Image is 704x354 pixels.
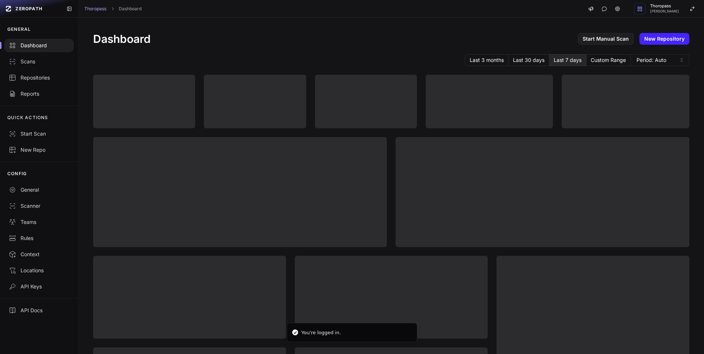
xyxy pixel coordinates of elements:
span: [PERSON_NAME] [650,10,679,13]
div: API Keys [9,283,69,290]
button: Custom Range [586,54,631,66]
div: Reports [9,90,69,97]
a: ZEROPATH [3,3,60,15]
svg: caret sort, [679,57,685,63]
h1: Dashboard [93,32,151,45]
div: Teams [9,218,69,226]
a: New Repository [639,33,689,45]
div: You're logged in. [301,329,341,336]
button: Last 3 months [465,54,509,66]
span: ZEROPATH [15,6,43,12]
div: General [9,186,69,193]
a: Thoropass [84,6,106,12]
div: Repositories [9,74,69,81]
p: GENERAL [7,26,31,32]
div: API Docs [9,307,69,314]
div: Rules [9,235,69,242]
span: Thoropass [650,4,679,8]
div: Scans [9,58,69,65]
div: Dashboard [9,42,69,49]
svg: chevron right, [110,6,115,11]
div: Locations [9,267,69,274]
button: Last 7 days [549,54,586,66]
div: Context [9,251,69,258]
a: Start Manual Scan [578,33,634,45]
p: CONFIG [7,171,27,177]
nav: breadcrumb [84,6,142,12]
div: Start Scan [9,130,69,137]
div: New Repo [9,146,69,154]
div: Scanner [9,202,69,210]
a: Dashboard [119,6,142,12]
span: Period: Auto [637,56,666,64]
button: Last 30 days [509,54,549,66]
p: QUICK ACTIONS [7,115,48,121]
